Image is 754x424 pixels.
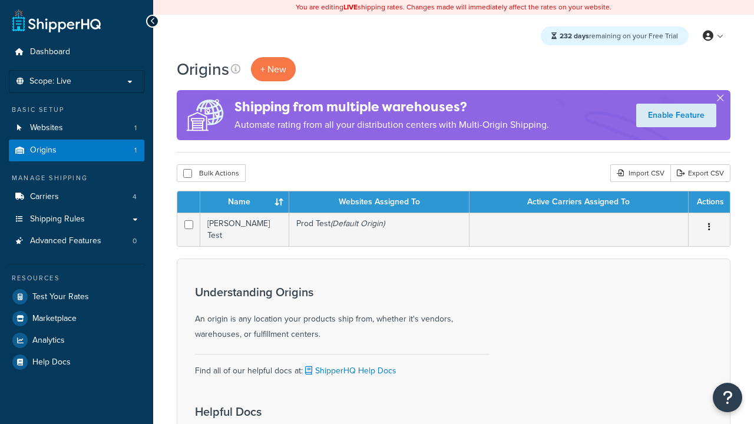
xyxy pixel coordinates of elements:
div: remaining on your Free Trial [541,26,689,45]
span: Help Docs [32,357,71,367]
a: Analytics [9,330,144,351]
a: Carriers 4 [9,186,144,208]
span: 1 [134,145,137,155]
a: Shipping Rules [9,208,144,230]
a: Advanced Features 0 [9,230,144,252]
p: Automate rating from all your distribution centers with Multi-Origin Shipping. [234,117,549,133]
li: Carriers [9,186,144,208]
span: Scope: Live [29,77,71,87]
button: Bulk Actions [177,164,246,182]
li: Origins [9,140,144,161]
div: An origin is any location your products ship from, whether it's vendors, warehouses, or fulfillme... [195,286,490,342]
div: Import CSV [610,164,670,182]
a: Enable Feature [636,104,716,127]
h1: Origins [177,58,229,81]
div: Basic Setup [9,105,144,115]
a: ShipperHQ Help Docs [303,365,396,377]
span: + New [260,62,286,76]
li: Websites [9,117,144,139]
span: Origins [30,145,57,155]
a: ShipperHQ Home [12,9,101,32]
th: Active Carriers Assigned To [469,191,689,213]
div: Find all of our helpful docs at: [195,354,490,379]
span: 0 [133,236,137,246]
div: Resources [9,273,144,283]
h3: Helpful Docs [195,405,428,418]
span: 4 [133,192,137,202]
span: Marketplace [32,314,77,324]
a: Marketplace [9,308,144,329]
b: LIVE [343,2,358,12]
li: Advanced Features [9,230,144,252]
th: Websites Assigned To [289,191,469,213]
a: Dashboard [9,41,144,63]
th: Name : activate to sort column ascending [200,191,289,213]
button: Open Resource Center [713,383,742,412]
span: Websites [30,123,63,133]
h3: Understanding Origins [195,286,490,299]
span: Shipping Rules [30,214,85,224]
span: Analytics [32,336,65,346]
span: Test Your Rates [32,292,89,302]
a: Websites 1 [9,117,144,139]
a: Help Docs [9,352,144,373]
td: [PERSON_NAME] Test [200,213,289,246]
span: Advanced Features [30,236,101,246]
div: Manage Shipping [9,173,144,183]
i: (Default Origin) [330,217,385,230]
span: Carriers [30,192,59,202]
span: 1 [134,123,137,133]
strong: 232 days [560,31,589,41]
h4: Shipping from multiple warehouses? [234,97,549,117]
a: Test Your Rates [9,286,144,307]
a: + New [251,57,296,81]
td: Prod Test [289,213,469,246]
a: Origins 1 [9,140,144,161]
img: ad-origins-multi-dfa493678c5a35abed25fd24b4b8a3fa3505936ce257c16c00bdefe2f3200be3.png [177,90,234,140]
span: Dashboard [30,47,70,57]
a: Export CSV [670,164,730,182]
th: Actions [689,191,730,213]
